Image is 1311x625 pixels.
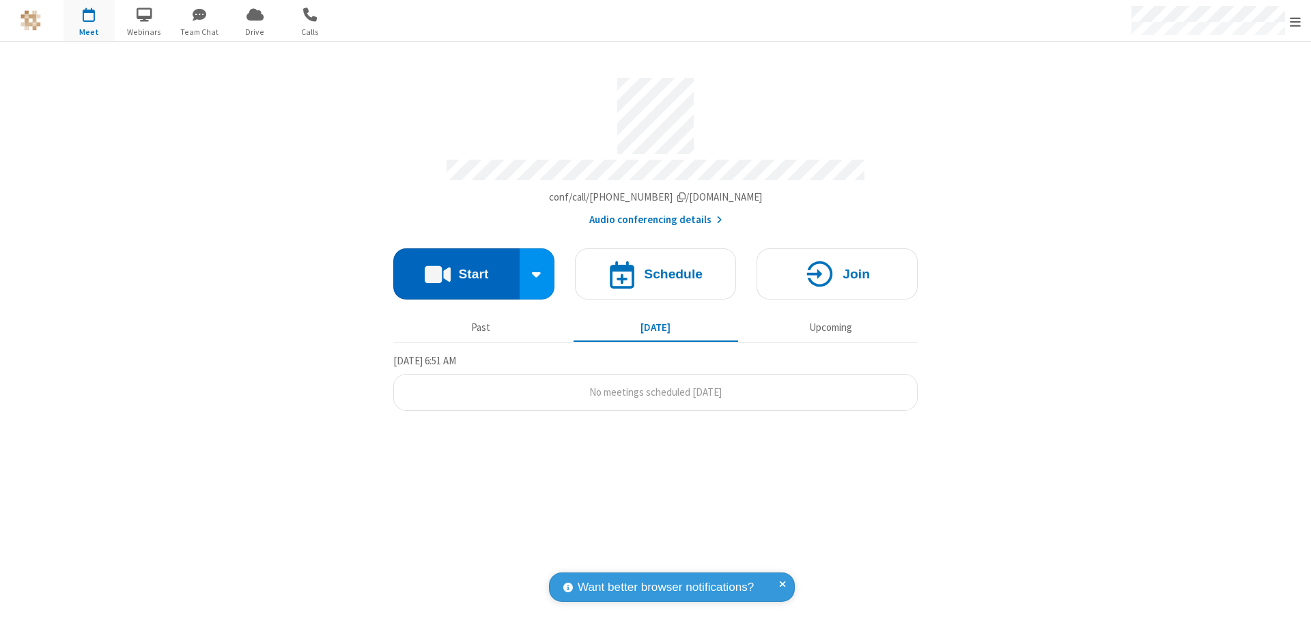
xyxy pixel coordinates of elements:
[393,354,456,367] span: [DATE] 6:51 AM
[458,267,488,280] h4: Start
[549,190,763,205] button: Copy my meeting room linkCopy my meeting room link
[575,248,736,300] button: Schedule
[589,212,722,228] button: Audio conferencing details
[393,248,520,300] button: Start
[174,26,225,38] span: Team Chat
[549,190,763,203] span: Copy my meeting room link
[64,26,115,38] span: Meet
[644,267,703,280] h4: Schedule
[399,315,563,340] button: Past
[574,315,738,340] button: [DATE]
[393,68,918,228] section: Account details
[393,353,918,411] section: Today's Meetings
[520,248,555,300] div: Start conference options
[578,579,754,596] span: Want better browser notifications?
[285,26,336,38] span: Calls
[843,267,870,280] h4: Join
[748,315,913,340] button: Upcoming
[757,248,918,300] button: Join
[229,26,281,38] span: Drive
[20,10,41,31] img: QA Selenium DO NOT DELETE OR CHANGE
[589,386,722,398] span: No meetings scheduled [DATE]
[119,26,170,38] span: Webinars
